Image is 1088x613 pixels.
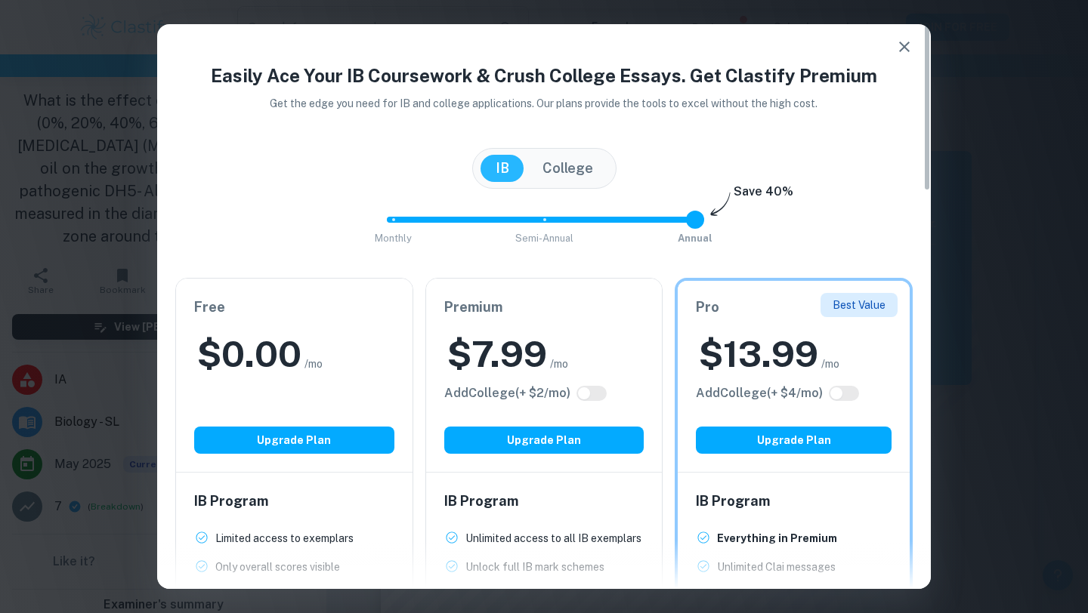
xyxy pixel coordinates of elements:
[696,491,892,512] h6: IB Program
[465,530,641,547] p: Unlimited access to all IB exemplars
[696,427,892,454] button: Upgrade Plan
[821,356,839,372] span: /mo
[699,330,818,378] h2: $ 13.99
[375,233,412,244] span: Monthly
[447,330,547,378] h2: $ 7.99
[194,427,394,454] button: Upgrade Plan
[444,491,644,512] h6: IB Program
[197,330,301,378] h2: $ 0.00
[444,384,570,402] h6: Click to see all the additional College features.
[550,356,568,372] span: /mo
[696,297,892,318] h6: Pro
[444,427,644,454] button: Upgrade Plan
[215,530,354,547] p: Limited access to exemplars
[444,297,644,318] h6: Premium
[833,297,886,313] p: Best Value
[304,356,323,372] span: /mo
[194,491,394,512] h6: IB Program
[717,530,837,547] p: Everything in Premium
[710,192,731,217] img: subscription-arrow.svg
[249,95,839,112] p: Get the edge you need for IB and college applications. Our plans provide the tools to excel witho...
[678,233,712,244] span: Annual
[175,62,913,89] h4: Easily Ace Your IB Coursework & Crush College Essays. Get Clastify Premium
[194,297,394,318] h6: Free
[481,155,524,182] button: IB
[515,233,573,244] span: Semi-Annual
[696,384,823,402] h6: Click to see all the additional College features.
[527,155,608,182] button: College
[734,183,793,208] h6: Save 40%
